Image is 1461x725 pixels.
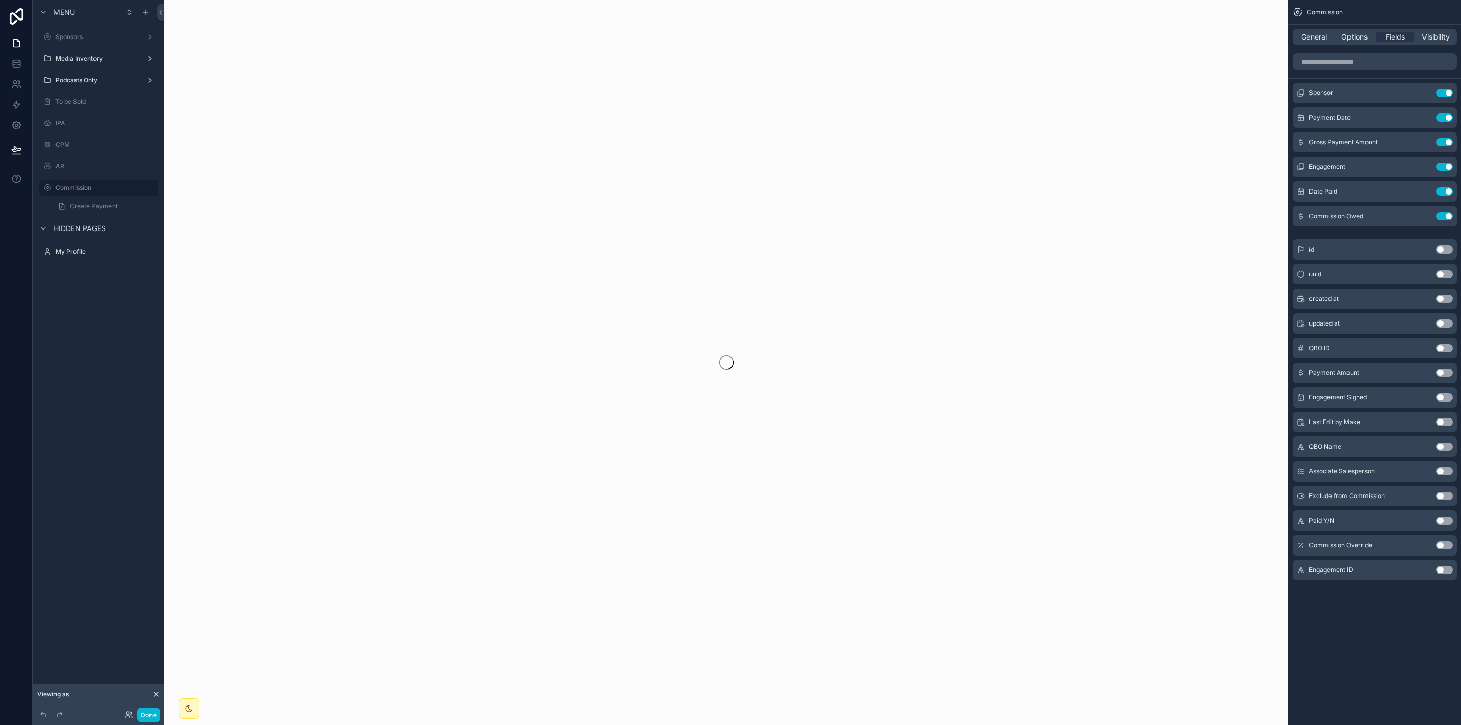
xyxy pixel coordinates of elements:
label: CPM [55,141,156,149]
span: Viewing as [37,690,69,698]
span: Paid Y/N [1309,517,1334,525]
a: Create Payment [51,198,158,215]
span: QBO Name [1309,443,1341,451]
span: Options [1341,32,1368,42]
a: My Profile [39,243,158,260]
span: Commission Owed [1309,212,1363,220]
span: created at [1309,295,1339,303]
span: Engagement Signed [1309,393,1367,402]
span: Commission Override [1309,541,1372,549]
span: Visibility [1422,32,1450,42]
span: Fields [1385,32,1405,42]
a: IPA [39,115,158,131]
span: Commission [1307,8,1343,16]
a: AR [39,158,158,175]
span: Last Edit by Make [1309,418,1360,426]
span: updated at [1309,319,1340,328]
button: Done [137,708,160,722]
label: Media Inventory [55,54,142,63]
label: Sponsors [55,33,142,41]
span: Exclude from Commission [1309,492,1385,500]
span: Gross Payment Amount [1309,138,1378,146]
span: Sponsor [1309,89,1333,97]
span: Engagement ID [1309,566,1353,574]
span: Hidden pages [53,223,106,234]
a: Media Inventory [39,50,158,67]
span: Menu [53,7,75,17]
label: Commission [55,184,152,192]
span: id [1309,245,1314,254]
a: CPM [39,137,158,153]
span: Payment Amount [1309,369,1359,377]
span: Associate Salesperson [1309,467,1375,475]
span: uuid [1309,270,1321,278]
span: Engagement [1309,163,1345,171]
span: Date Paid [1309,187,1337,196]
a: Commission [39,180,158,196]
label: AR [55,162,156,170]
a: Podcasts Only [39,72,158,88]
label: To be Sold [55,98,156,106]
label: My Profile [55,247,156,256]
label: IPA [55,119,156,127]
a: Sponsors [39,29,158,45]
span: Payment Date [1309,113,1351,122]
a: To be Sold [39,93,158,110]
span: QBO ID [1309,344,1330,352]
span: General [1301,32,1327,42]
label: Podcasts Only [55,76,142,84]
span: Create Payment [70,202,118,211]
